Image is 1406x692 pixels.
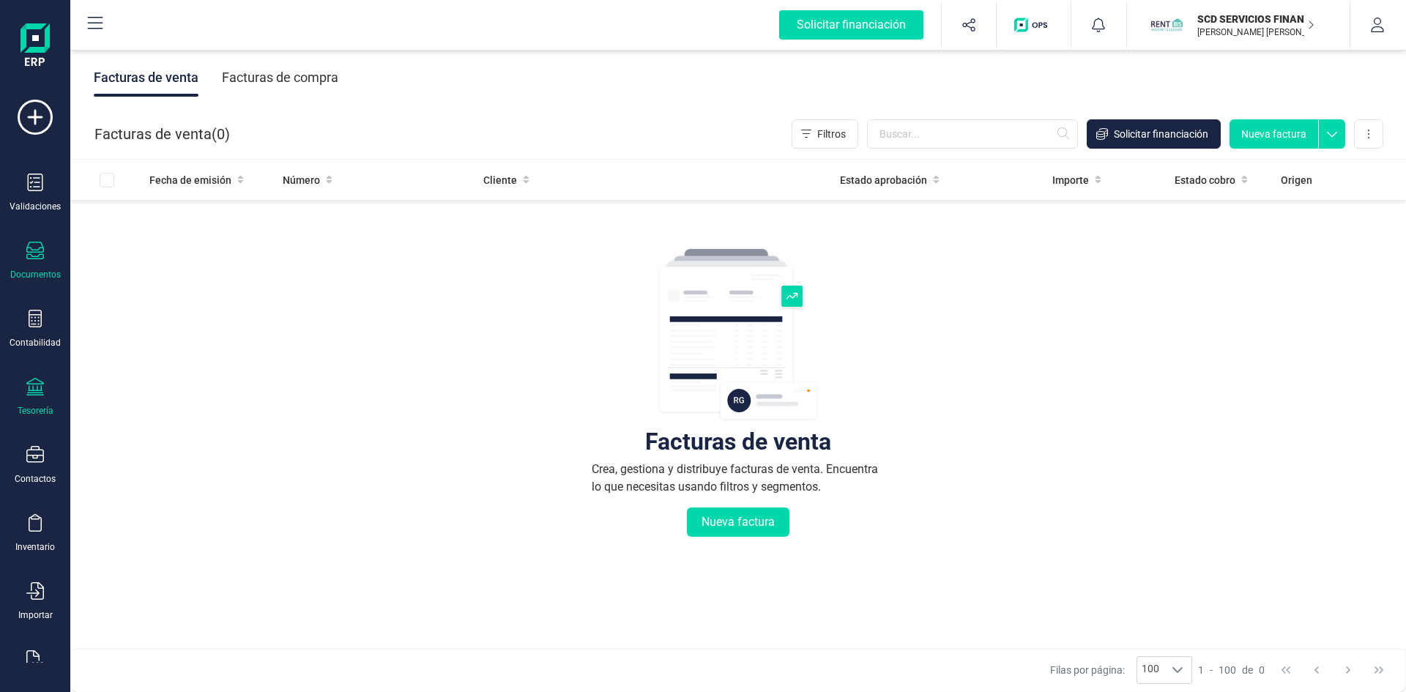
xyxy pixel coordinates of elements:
[21,23,50,70] img: Logo Finanedi
[483,173,517,187] span: Cliente
[1005,1,1062,48] button: Logo de OPS
[1198,663,1204,677] span: 1
[1050,656,1192,684] div: Filas por página:
[94,119,230,149] div: Facturas de venta ( )
[1272,656,1300,684] button: First Page
[867,119,1078,149] input: Buscar...
[658,247,819,423] img: img-empty-table.svg
[1242,663,1253,677] span: de
[1175,173,1235,187] span: Estado cobro
[1137,657,1164,683] span: 100
[18,609,53,621] div: Importar
[762,1,941,48] button: Solicitar financiación
[1052,173,1089,187] span: Importe
[1087,119,1221,149] button: Solicitar financiación
[15,541,55,553] div: Inventario
[283,173,320,187] span: Número
[1197,12,1314,26] p: SCD SERVICIOS FINANCIEROS SL
[1281,173,1312,187] span: Origen
[10,337,61,349] div: Contabilidad
[222,59,338,97] div: Facturas de compra
[1145,1,1332,48] button: SCSCD SERVICIOS FINANCIEROS SL[PERSON_NAME] [PERSON_NAME] VOZMEDIANO [PERSON_NAME]
[1259,663,1265,677] span: 0
[792,119,858,149] button: Filtros
[645,434,831,449] div: Facturas de venta
[592,461,885,496] div: Crea, gestiona y distribuye facturas de venta. Encuentra lo que necesitas usando filtros y segmen...
[1198,663,1265,677] div: -
[1334,656,1362,684] button: Next Page
[1197,26,1314,38] p: [PERSON_NAME] [PERSON_NAME] VOZMEDIANO [PERSON_NAME]
[10,201,61,212] div: Validaciones
[1303,656,1331,684] button: Previous Page
[10,269,61,280] div: Documentos
[817,127,846,141] span: Filtros
[1219,663,1236,677] span: 100
[687,507,789,537] button: Nueva factura
[1114,127,1208,141] span: Solicitar financiación
[1230,119,1318,149] button: Nueva factura
[217,124,225,144] span: 0
[840,173,927,187] span: Estado aprobación
[1014,18,1053,32] img: Logo de OPS
[1365,656,1393,684] button: Last Page
[94,59,198,97] div: Facturas de venta
[149,173,231,187] span: Fecha de emisión
[15,473,56,485] div: Contactos
[779,10,923,40] div: Solicitar financiación
[18,405,53,417] div: Tesorería
[1150,9,1183,41] img: SC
